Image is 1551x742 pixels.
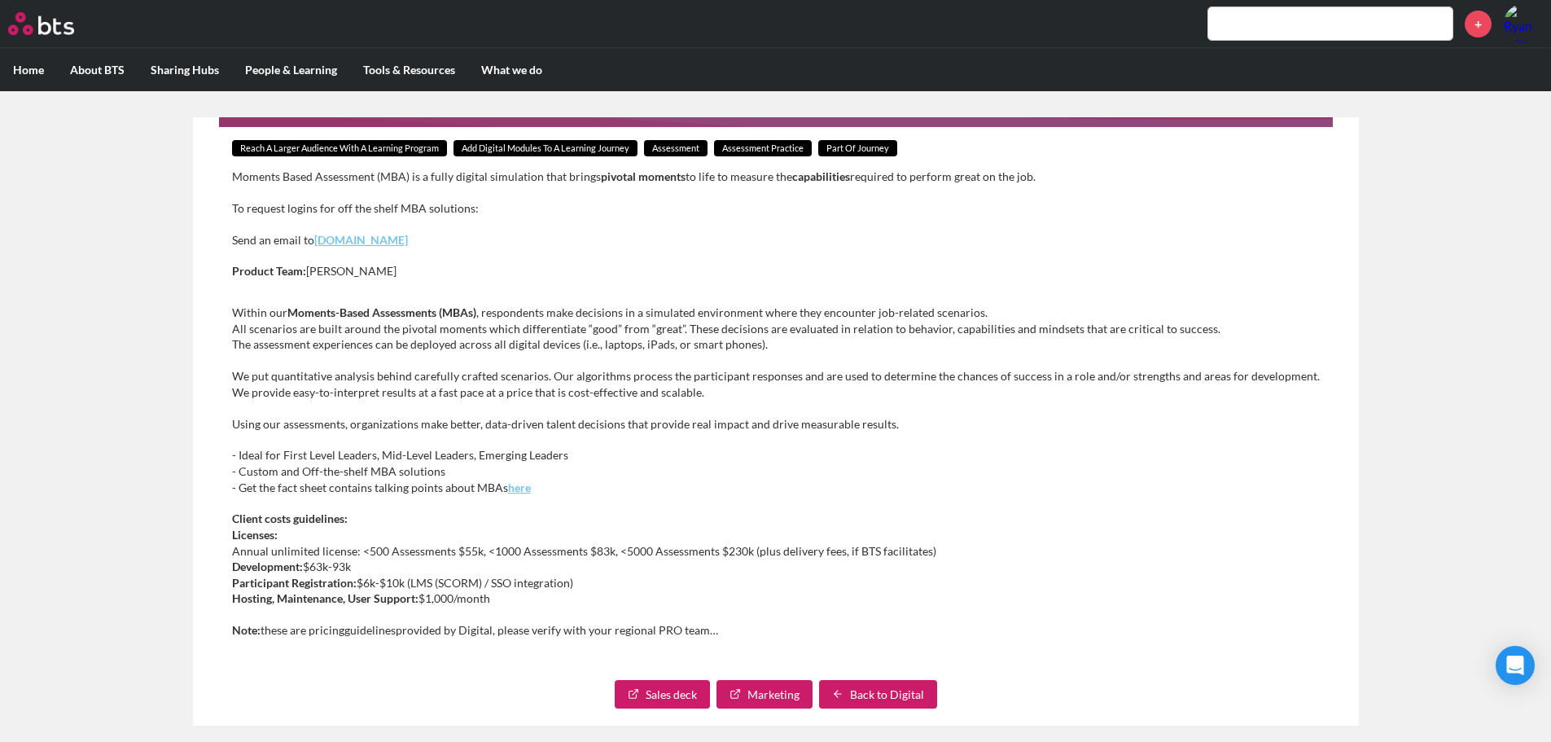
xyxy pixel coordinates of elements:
[232,622,1320,639] p: these are pricing provided by Digital, please verify with your regional PRO team…
[287,305,476,319] strong: Moments-Based Assessments (MBAs)
[615,680,710,709] a: Sales deck
[232,169,1320,185] p: Moments Based Assessment (MBA) is a fully digital simulation that brings to life to measure the r...
[818,140,897,157] span: Part of Journey
[232,576,357,590] strong: Participant Registration:
[232,49,350,91] label: People & Learning
[8,12,104,35] a: Go home
[8,12,74,35] img: BTS Logo
[714,140,812,157] span: Assessment Practice
[232,232,1320,248] p: Send an email to
[232,368,1320,400] p: We put quantitative analysis behind carefully crafted scenarios. Our algorithms process the parti...
[232,140,447,157] span: Reach a Larger Audience With a Learning Program
[232,305,1320,353] p: Within our , respondents make decisions in a simulated environment where they encounter job-relat...
[1496,646,1535,685] div: Open Intercom Messenger
[1504,4,1543,43] a: Profile
[453,140,637,157] span: Add Digital Modules to a Learning Journey
[232,511,1320,607] p: Annual unlimited license: <500 Assessments $55k, <1000 Assessments $83k, <5000 Assessments $230k ...
[1465,11,1492,37] a: +
[508,481,531,494] a: here
[716,680,813,709] a: Marketing
[601,169,686,183] strong: pivotal moments
[232,511,348,525] strong: Client costs guidelines:
[232,200,1320,217] p: To request logins for off the shelf MBA solutions:
[468,49,555,91] label: What we do
[644,140,708,157] span: Assessment
[57,49,138,91] label: About BTS
[314,233,408,247] a: [DOMAIN_NAME]
[232,560,303,573] strong: Development:
[819,680,937,709] a: Back to Digital
[232,623,261,637] strong: Note:
[232,528,278,542] strong: Licenses:
[1504,4,1543,43] img: Ryan Stiles
[232,263,1320,279] p: [PERSON_NAME]
[344,623,396,637] em: guidelines
[792,169,850,183] strong: capabilities
[232,447,1320,495] p: - Ideal for First Level Leaders, Mid-Level Leaders, Emerging Leaders - Custom and Off-the-shelf M...
[232,264,306,278] strong: Product Team:
[232,591,418,605] strong: Hosting, Maintenance, User Support:
[350,49,468,91] label: Tools & Resources
[232,416,1320,432] p: Using our assessments, organizations make better, data-driven talent decisions that provide real ...
[138,49,232,91] label: Sharing Hubs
